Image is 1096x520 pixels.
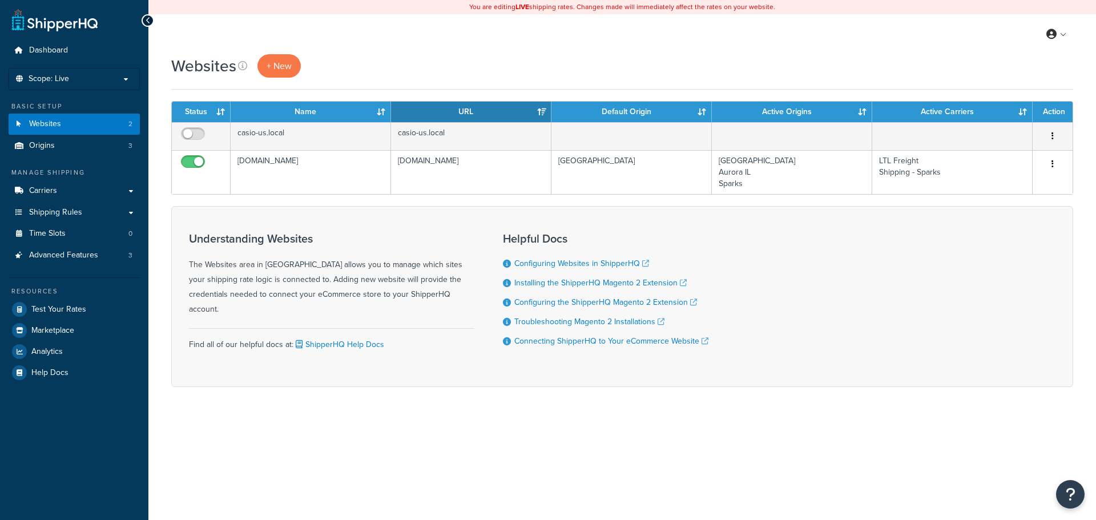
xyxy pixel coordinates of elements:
th: Default Origin: activate to sort column ascending [551,102,712,122]
span: 3 [128,251,132,260]
h3: Helpful Docs [503,232,708,245]
b: LIVE [515,2,529,12]
td: LTL Freight Shipping - Sparks [872,150,1033,194]
a: Analytics [9,341,140,362]
a: Configuring Websites in ShipperHQ [514,257,649,269]
td: [GEOGRAPHIC_DATA] Aurora IL Sparks [712,150,872,194]
th: Active Origins: activate to sort column ascending [712,102,872,122]
a: Shipping Rules [9,202,140,223]
td: [DOMAIN_NAME] [391,150,551,194]
a: Connecting ShipperHQ to Your eCommerce Website [514,335,708,347]
span: Origins [29,141,55,151]
a: + New [257,54,301,78]
div: Manage Shipping [9,168,140,178]
div: Basic Setup [9,102,140,111]
span: + New [267,59,292,72]
td: [GEOGRAPHIC_DATA] [551,150,712,194]
a: Installing the ShipperHQ Magento 2 Extension [514,277,687,289]
div: Find all of our helpful docs at: [189,328,474,352]
a: Time Slots 0 [9,223,140,244]
a: Websites 2 [9,114,140,135]
td: casio-us.local [391,122,551,150]
span: Time Slots [29,229,66,239]
h3: Understanding Websites [189,232,474,245]
a: ShipperHQ Home [12,9,98,31]
span: Marketplace [31,326,74,336]
a: Test Your Rates [9,299,140,320]
h1: Websites [171,55,236,77]
span: Test Your Rates [31,305,86,315]
span: 3 [128,141,132,151]
span: 2 [128,119,132,129]
span: Analytics [31,347,63,357]
a: Marketplace [9,320,140,341]
div: Resources [9,287,140,296]
span: Scope: Live [29,74,69,84]
a: Configuring the ShipperHQ Magento 2 Extension [514,296,697,308]
button: Open Resource Center [1056,480,1085,509]
span: 0 [128,229,132,239]
td: [DOMAIN_NAME] [231,150,391,194]
th: URL: activate to sort column ascending [391,102,551,122]
li: Advanced Features [9,245,140,266]
a: Help Docs [9,362,140,383]
th: Active Carriers: activate to sort column ascending [872,102,1033,122]
th: Action [1033,102,1073,122]
div: The Websites area in [GEOGRAPHIC_DATA] allows you to manage which sites your shipping rate logic ... [189,232,474,317]
th: Status: activate to sort column ascending [172,102,231,122]
a: Troubleshooting Magento 2 Installations [514,316,664,328]
a: Advanced Features 3 [9,245,140,266]
span: Advanced Features [29,251,98,260]
a: Origins 3 [9,135,140,156]
span: Dashboard [29,46,68,55]
li: Time Slots [9,223,140,244]
td: casio-us.local [231,122,391,150]
span: Carriers [29,186,57,196]
a: ShipperHQ Help Docs [293,338,384,350]
a: Dashboard [9,40,140,61]
span: Websites [29,119,61,129]
a: Carriers [9,180,140,201]
span: Help Docs [31,368,68,378]
li: Origins [9,135,140,156]
span: Shipping Rules [29,208,82,217]
th: Name: activate to sort column ascending [231,102,391,122]
li: Websites [9,114,140,135]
